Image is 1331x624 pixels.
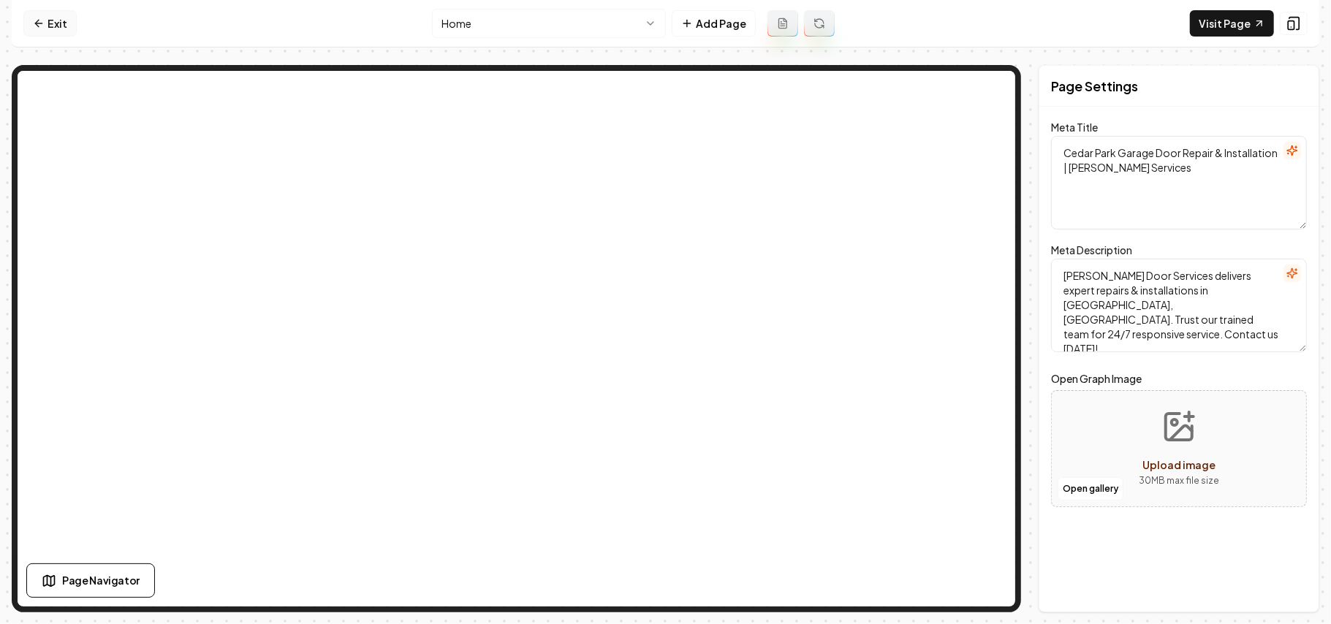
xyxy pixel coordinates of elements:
[672,10,756,37] button: Add Page
[62,573,140,588] span: Page Navigator
[1051,76,1138,96] h2: Page Settings
[767,10,798,37] button: Add admin page prompt
[1058,477,1123,501] button: Open gallery
[1051,243,1132,256] label: Meta Description
[26,563,155,598] button: Page Navigator
[1139,473,1219,488] p: 30 MB max file size
[1142,458,1216,471] span: Upload image
[23,10,77,37] a: Exit
[1051,121,1098,134] label: Meta Title
[1190,10,1274,37] a: Visit Page
[1051,370,1307,387] label: Open Graph Image
[1127,397,1231,500] button: Upload image
[804,10,835,37] button: Regenerate page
